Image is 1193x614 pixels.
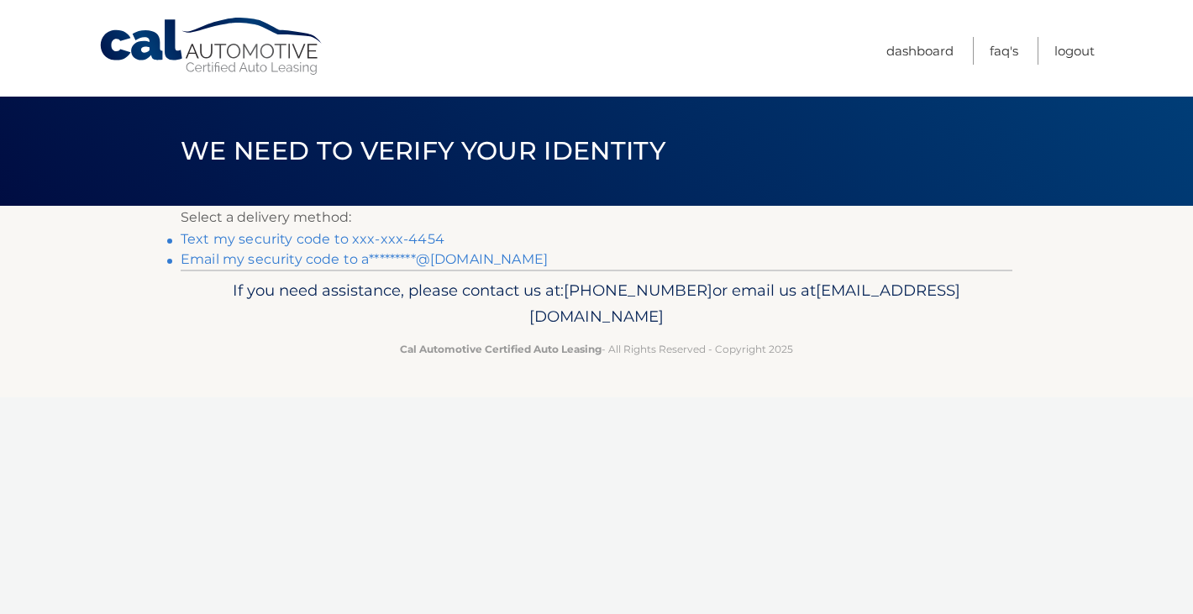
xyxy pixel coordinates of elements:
[886,37,954,65] a: Dashboard
[181,206,1012,229] p: Select a delivery method:
[1054,37,1095,65] a: Logout
[564,281,712,300] span: [PHONE_NUMBER]
[192,277,1001,331] p: If you need assistance, please contact us at: or email us at
[98,17,325,76] a: Cal Automotive
[400,343,602,355] strong: Cal Automotive Certified Auto Leasing
[181,135,665,166] span: We need to verify your identity
[990,37,1018,65] a: FAQ's
[192,340,1001,358] p: - All Rights Reserved - Copyright 2025
[181,231,444,247] a: Text my security code to xxx-xxx-4454
[181,251,548,267] a: Email my security code to a*********@[DOMAIN_NAME]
